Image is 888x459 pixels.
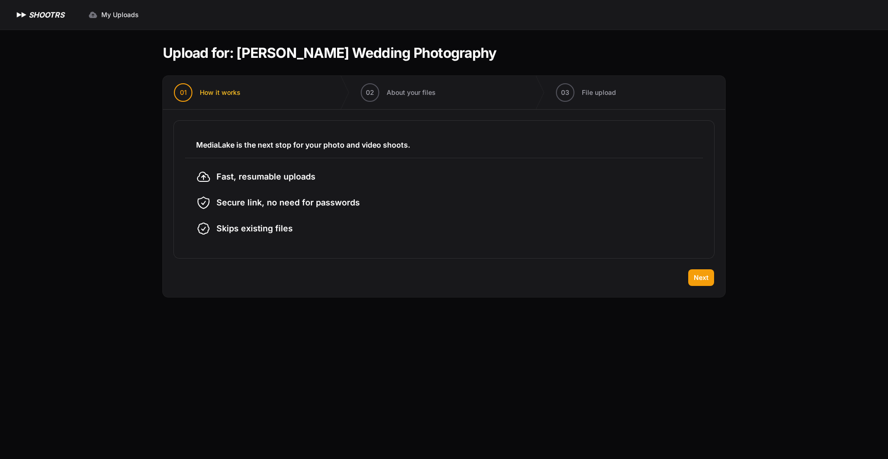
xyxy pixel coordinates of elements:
span: Next [694,273,709,282]
span: My Uploads [101,10,139,19]
span: 01 [180,88,187,97]
span: 03 [561,88,569,97]
span: Secure link, no need for passwords [216,196,360,209]
h1: SHOOTRS [29,9,64,20]
button: 01 How it works [163,76,252,109]
button: Next [688,269,714,286]
h3: MediaLake is the next stop for your photo and video shoots. [196,139,692,150]
button: 02 About your files [350,76,447,109]
a: SHOOTRS SHOOTRS [15,9,64,20]
span: How it works [200,88,240,97]
img: SHOOTRS [15,9,29,20]
span: Fast, resumable uploads [216,170,315,183]
span: 02 [366,88,374,97]
span: About your files [387,88,436,97]
a: My Uploads [83,6,144,23]
button: 03 File upload [545,76,627,109]
span: Skips existing files [216,222,293,235]
h1: Upload for: [PERSON_NAME] Wedding Photography [163,44,496,61]
span: File upload [582,88,616,97]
